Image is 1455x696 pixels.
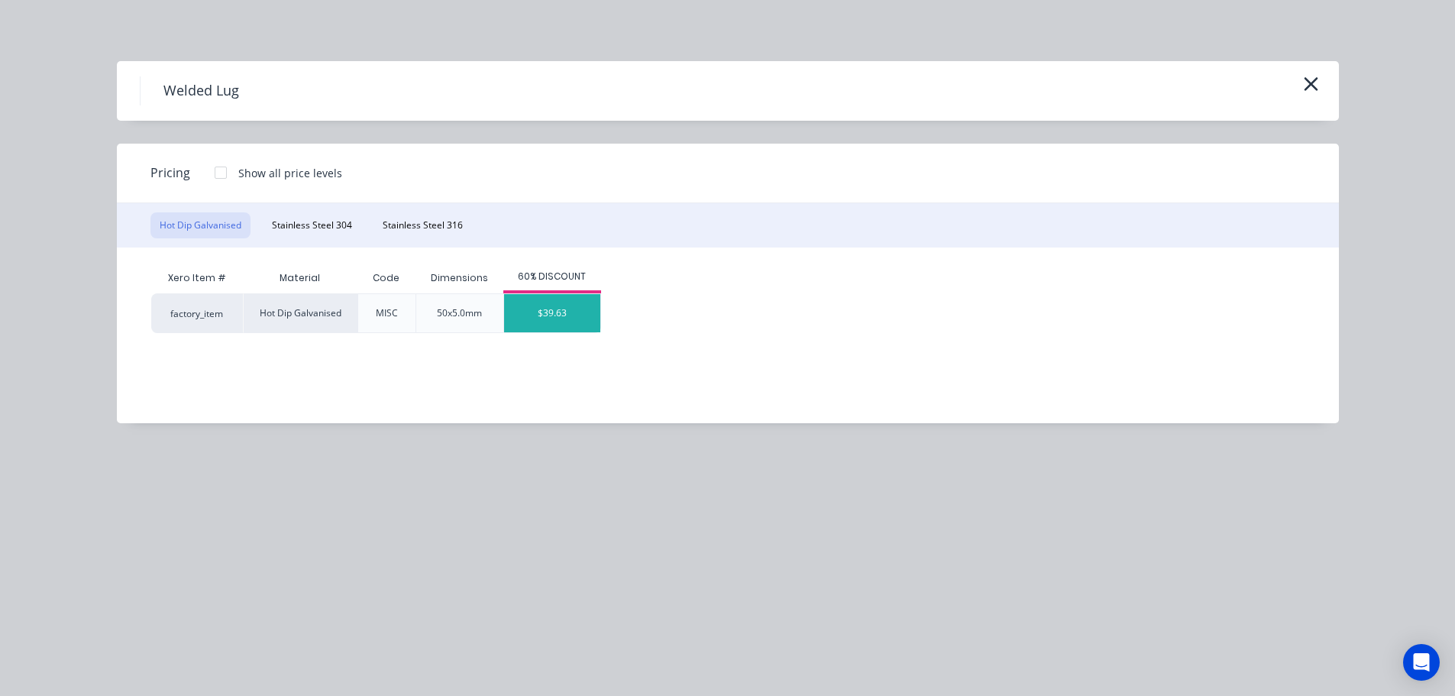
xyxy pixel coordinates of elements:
[419,259,500,297] div: Dimensions
[376,306,398,320] div: MISC
[140,76,262,105] h4: Welded Lug
[1403,644,1440,681] div: Open Intercom Messenger
[150,163,190,182] span: Pricing
[243,293,357,333] div: Hot Dip Galvanised
[151,263,243,293] div: Xero Item #
[503,270,601,283] div: 60% DISCOUNT
[437,306,482,320] div: 50x5.0mm
[263,212,361,238] button: Stainless Steel 304
[238,165,342,181] div: Show all price levels
[504,294,600,332] div: $39.63
[150,212,251,238] button: Hot Dip Galvanised
[151,293,243,333] div: factory_item
[243,263,357,293] div: Material
[373,212,472,238] button: Stainless Steel 316
[361,259,412,297] div: Code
